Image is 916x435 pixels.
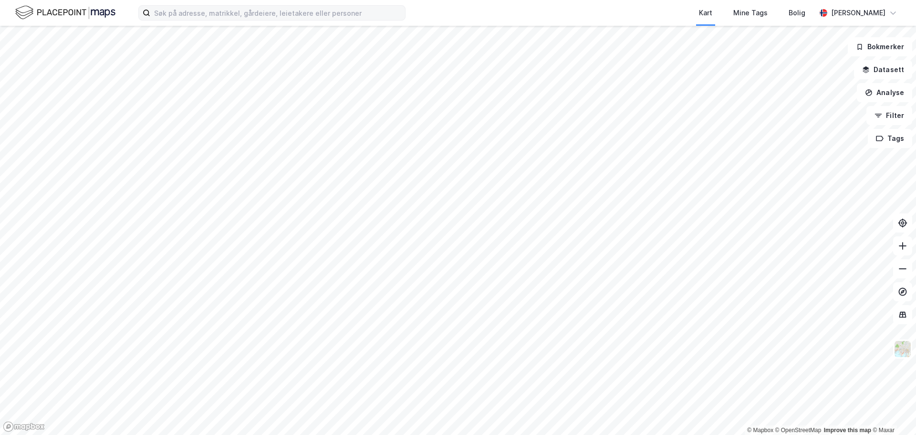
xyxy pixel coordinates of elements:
input: Søk på adresse, matrikkel, gårdeiere, leietakere eller personer [150,6,405,20]
div: Bolig [789,7,805,19]
iframe: Chat Widget [868,389,916,435]
div: Kart [699,7,712,19]
div: [PERSON_NAME] [831,7,885,19]
img: logo.f888ab2527a4732fd821a326f86c7f29.svg [15,4,115,21]
div: Mine Tags [733,7,768,19]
